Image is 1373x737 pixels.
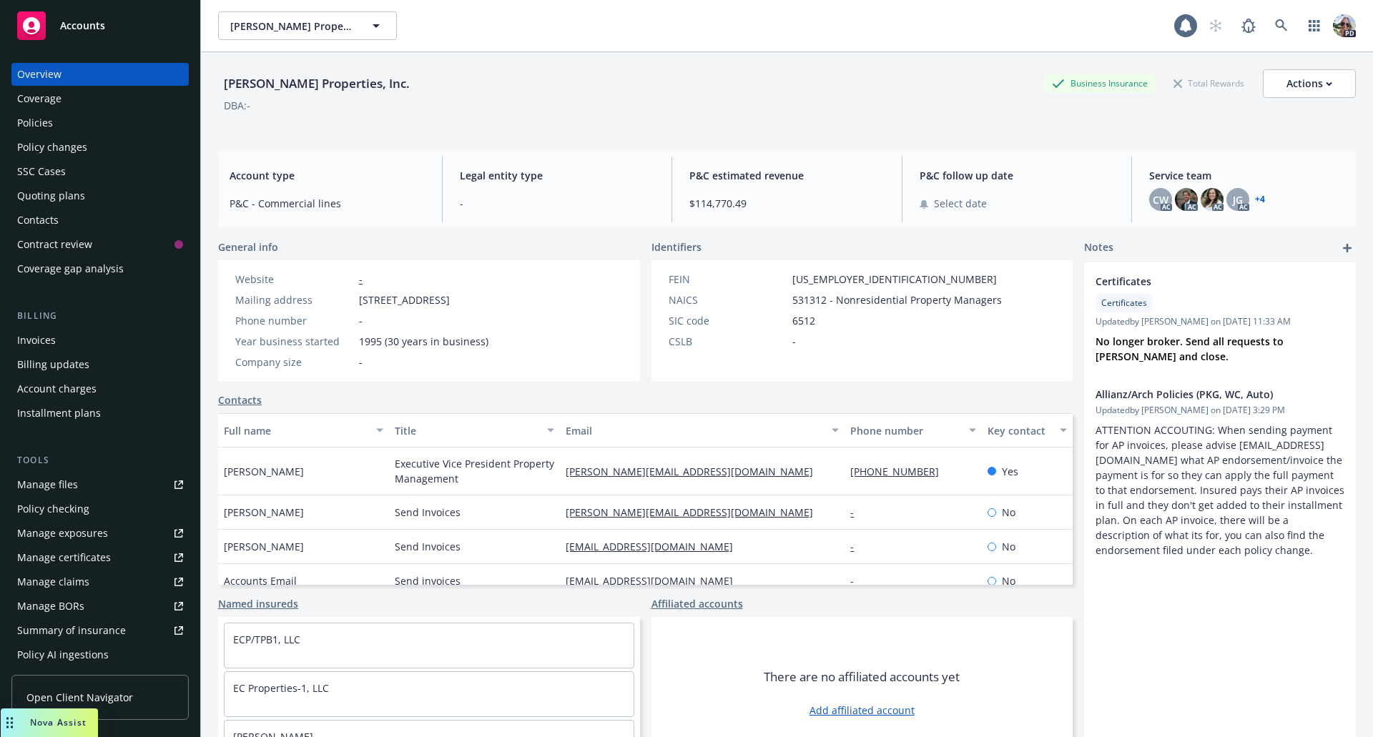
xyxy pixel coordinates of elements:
[934,196,987,211] span: Select date
[359,334,488,349] span: 1995 (30 years in business)
[850,574,865,588] a: -
[11,6,189,46] a: Accounts
[230,196,425,211] span: P&C - Commercial lines
[17,570,89,593] div: Manage claims
[11,377,189,400] a: Account charges
[1201,11,1230,40] a: Start snowing
[11,353,189,376] a: Billing updates
[669,272,787,287] div: FEIN
[17,473,78,496] div: Manage files
[1234,11,1263,40] a: Report a Bug
[11,112,189,134] a: Policies
[1300,11,1329,40] a: Switch app
[11,570,189,593] a: Manage claims
[233,633,300,646] a: ECP/TPB1, LLC
[395,423,538,438] div: Title
[11,233,189,256] a: Contract review
[1096,423,1347,557] span: ATTENTION ACCOUTING: When sending payment for AP invoices, please advise [EMAIL_ADDRESS][DOMAIN_N...
[17,546,111,569] div: Manage certificates
[1267,11,1296,40] a: Search
[1096,387,1307,402] span: Allianz/Arch Policies (PKG, WC, Auto)
[17,329,56,352] div: Invoices
[1233,192,1243,207] span: JG
[669,292,787,307] div: NAICS
[1,708,19,737] div: Drag to move
[30,716,87,728] span: Nova Assist
[235,292,353,307] div: Mailing address
[1255,195,1265,204] a: +4
[359,313,363,328] span: -
[1096,404,1344,417] span: Updated by [PERSON_NAME] on [DATE] 3:29 PM
[224,539,304,554] span: [PERSON_NAME]
[235,334,353,349] div: Year business started
[460,168,655,183] span: Legal entity type
[17,595,84,618] div: Manage BORs
[982,413,1073,447] button: Key contact
[235,272,353,287] div: Website
[1166,74,1251,92] div: Total Rewards
[17,522,108,545] div: Manage exposures
[566,505,825,519] a: [PERSON_NAME][EMAIL_ADDRESS][DOMAIN_NAME]
[1101,297,1147,310] span: Certificates
[17,63,61,86] div: Overview
[218,392,262,407] a: Contacts
[11,184,189,207] a: Quoting plans
[235,313,353,328] div: Phone number
[218,74,415,93] div: [PERSON_NAME] Properties, Inc.
[1084,262,1356,375] div: CertificatesCertificatesUpdatedby [PERSON_NAME] on [DATE] 11:33 AMNo longer broker. Send all requ...
[1096,274,1307,289] span: Certificates
[560,413,845,447] button: Email
[651,596,743,611] a: Affiliated accounts
[920,168,1115,183] span: P&C follow up date
[669,313,787,328] div: SIC code
[1002,464,1018,479] span: Yes
[1333,14,1356,37] img: photo
[11,473,189,496] a: Manage files
[11,136,189,159] a: Policy changes
[11,546,189,569] a: Manage certificates
[17,233,92,256] div: Contract review
[17,209,59,232] div: Contacts
[11,453,189,468] div: Tools
[11,160,189,183] a: SSC Cases
[792,313,815,328] span: 6512
[395,505,461,520] span: Send Invoices
[17,112,53,134] div: Policies
[224,573,297,588] span: Accounts Email
[988,423,1051,438] div: Key contact
[764,668,960,686] span: There are no affiliated accounts yet
[235,355,353,370] div: Company size
[792,292,1002,307] span: 531312 - Nonresidential Property Managers
[11,402,189,425] a: Installment plans
[395,539,461,554] span: Send Invoices
[1263,69,1356,98] button: Actions
[17,184,85,207] div: Quoting plans
[17,136,87,159] div: Policy changes
[1153,192,1168,207] span: CW
[395,456,554,486] span: Executive Vice President Property Management
[689,168,885,183] span: P&C estimated revenue
[17,257,124,280] div: Coverage gap analysis
[11,595,189,618] a: Manage BORs
[1002,573,1015,588] span: No
[224,505,304,520] span: [PERSON_NAME]
[17,87,61,110] div: Coverage
[460,196,655,211] span: -
[17,353,89,376] div: Billing updates
[566,423,823,438] div: Email
[850,505,865,519] a: -
[1096,335,1286,363] strong: No longer broker. Send all requests to [PERSON_NAME] and close.
[224,464,304,479] span: [PERSON_NAME]
[224,98,250,113] div: DBA: -
[566,574,744,588] a: [EMAIL_ADDRESS][DOMAIN_NAME]
[60,20,105,31] span: Accounts
[1084,239,1113,257] span: Notes
[566,465,825,478] a: [PERSON_NAME][EMAIL_ADDRESS][DOMAIN_NAME]
[1096,315,1344,328] span: Updated by [PERSON_NAME] on [DATE] 11:33 AM
[218,596,298,611] a: Named insureds
[359,292,450,307] span: [STREET_ADDRESS]
[11,209,189,232] a: Contacts
[1201,188,1224,211] img: photo
[11,643,189,666] a: Policy AI ingestions
[230,168,425,183] span: Account type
